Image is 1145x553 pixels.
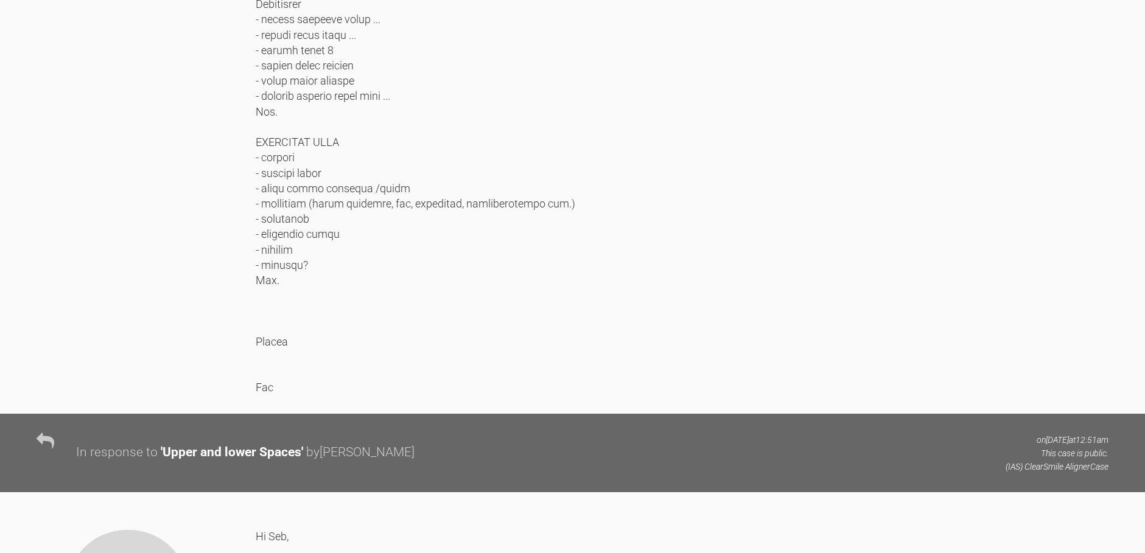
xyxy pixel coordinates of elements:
div: ' Upper and lower Spaces ' [161,442,303,463]
div: In response to [76,442,158,463]
p: on [DATE] at 12:51am [1006,433,1108,447]
div: by [PERSON_NAME] [306,442,415,463]
p: (IAS) ClearSmile Aligner Case [1006,460,1108,473]
p: This case is public. [1006,447,1108,460]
